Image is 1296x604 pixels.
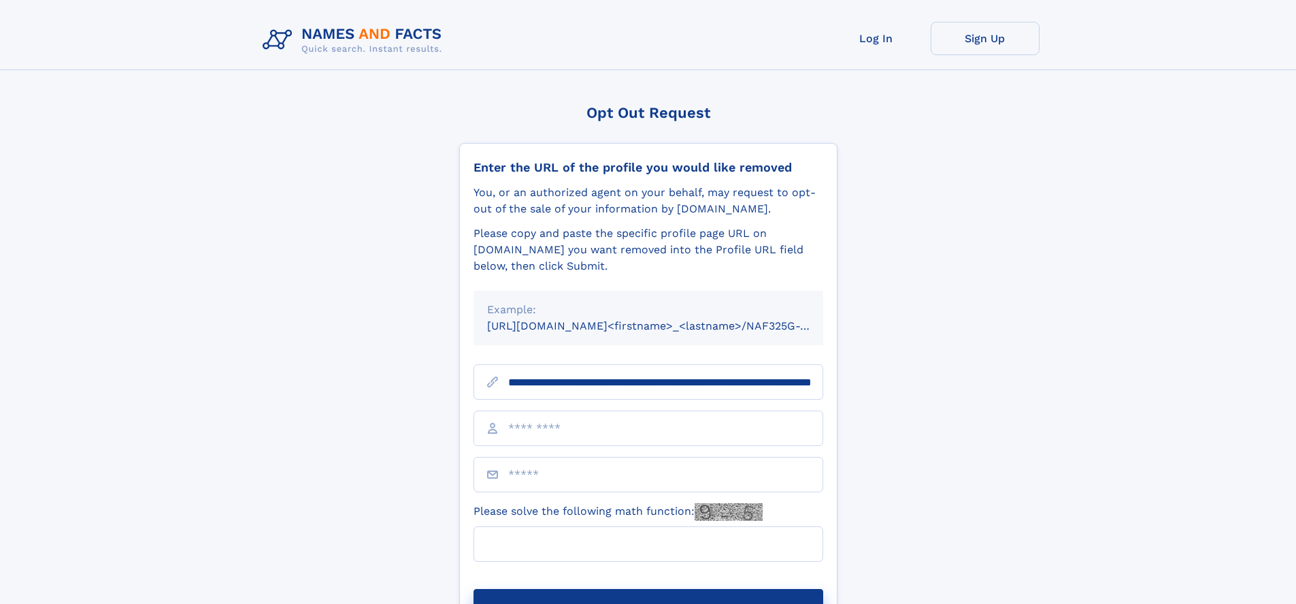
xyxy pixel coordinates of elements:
[487,319,849,332] small: [URL][DOMAIN_NAME]<firstname>_<lastname>/NAF325G-xxxxxxxx
[473,185,823,217] div: You, or an authorized agent on your behalf, may request to opt-out of the sale of your informatio...
[473,503,763,521] label: Please solve the following math function:
[459,104,837,121] div: Opt Out Request
[487,302,810,318] div: Example:
[473,160,823,175] div: Enter the URL of the profile you would like removed
[257,22,453,59] img: Logo Names and Facts
[931,22,1040,55] a: Sign Up
[473,225,823,274] div: Please copy and paste the specific profile page URL on [DOMAIN_NAME] you want removed into the Pr...
[822,22,931,55] a: Log In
